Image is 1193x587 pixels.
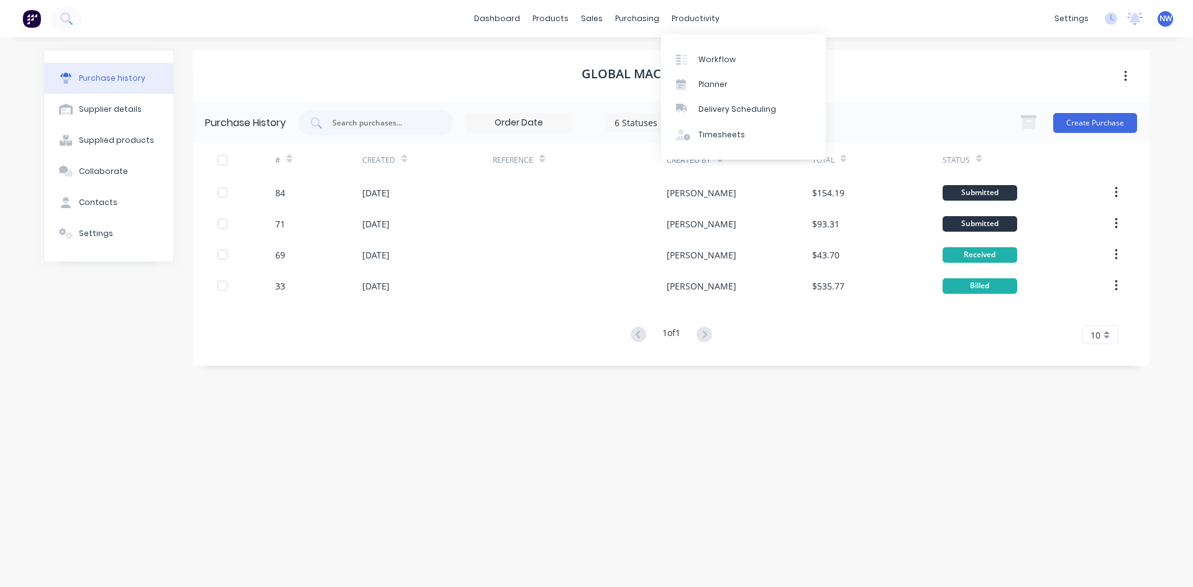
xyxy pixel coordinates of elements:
[661,47,826,71] a: Workflow
[698,104,776,115] div: Delivery Scheduling
[667,248,736,262] div: [PERSON_NAME]
[362,280,390,293] div: [DATE]
[943,155,970,166] div: Status
[943,278,1017,294] div: Billed
[1159,13,1172,24] span: NW
[812,217,839,230] div: $93.31
[275,217,285,230] div: 71
[44,63,173,94] button: Purchase history
[1048,9,1095,28] div: settings
[1090,329,1100,342] span: 10
[79,166,128,177] div: Collaborate
[812,280,844,293] div: $535.77
[44,94,173,125] button: Supplier details
[79,135,154,146] div: Supplied products
[698,129,745,140] div: Timesheets
[661,97,826,122] a: Delivery Scheduling
[44,125,173,156] button: Supplied products
[275,280,285,293] div: 33
[79,73,145,84] div: Purchase history
[205,116,286,130] div: Purchase History
[661,72,826,97] a: Planner
[661,122,826,147] a: Timesheets
[609,9,665,28] div: purchasing
[667,217,736,230] div: [PERSON_NAME]
[331,117,434,129] input: Search purchases...
[79,228,113,239] div: Settings
[44,156,173,187] button: Collaborate
[575,9,609,28] div: sales
[667,186,736,199] div: [PERSON_NAME]
[662,326,680,344] div: 1 of 1
[943,247,1017,263] div: Received
[362,186,390,199] div: [DATE]
[698,54,736,65] div: Workflow
[79,104,142,115] div: Supplier details
[943,185,1017,201] div: Submitted
[79,197,117,208] div: Contacts
[493,155,533,166] div: Reference
[667,280,736,293] div: [PERSON_NAME]
[615,116,703,129] div: 6 Statuses
[275,186,285,199] div: 84
[44,187,173,218] button: Contacts
[275,155,280,166] div: #
[582,66,761,81] h1: Global Machine Tools Ltd
[812,248,839,262] div: $43.70
[275,248,285,262] div: 69
[362,248,390,262] div: [DATE]
[44,218,173,249] button: Settings
[22,9,41,28] img: Factory
[812,186,844,199] div: $154.19
[665,9,726,28] div: productivity
[698,79,728,90] div: Planner
[943,216,1017,232] div: Submitted
[467,114,571,132] input: Order Date
[526,9,575,28] div: products
[362,217,390,230] div: [DATE]
[468,9,526,28] a: dashboard
[1053,113,1137,133] button: Create Purchase
[362,155,395,166] div: Created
